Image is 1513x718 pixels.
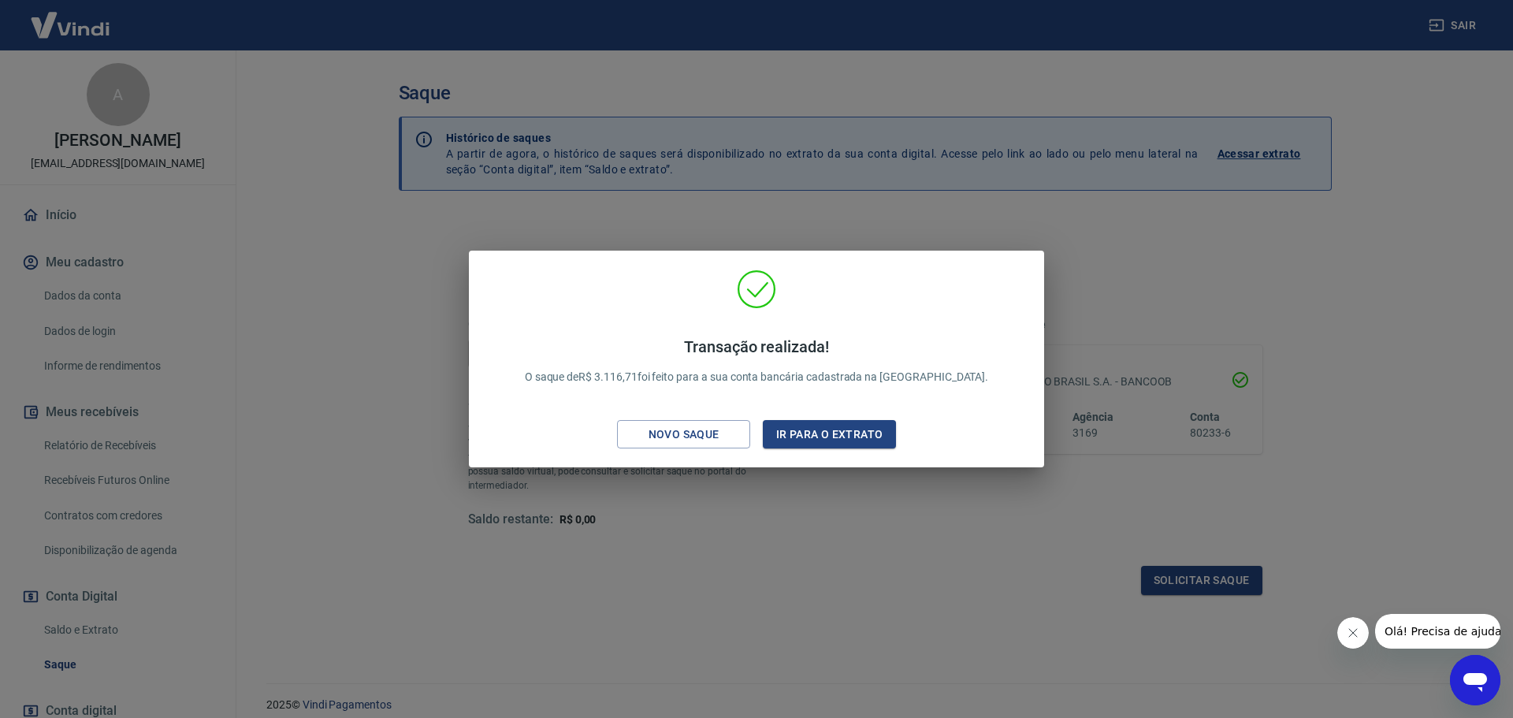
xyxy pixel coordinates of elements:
[1375,614,1500,649] iframe: Mensagem da empresa
[525,337,989,385] p: O saque de R$ 3.116,71 foi feito para a sua conta bancária cadastrada na [GEOGRAPHIC_DATA].
[9,11,132,24] span: Olá! Precisa de ajuda?
[617,420,750,449] button: Novo saque
[525,337,989,356] h4: Transação realizada!
[1337,617,1369,649] iframe: Fechar mensagem
[1450,655,1500,705] iframe: Botão para abrir a janela de mensagens
[763,420,896,449] button: Ir para o extrato
[630,425,738,445] div: Novo saque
